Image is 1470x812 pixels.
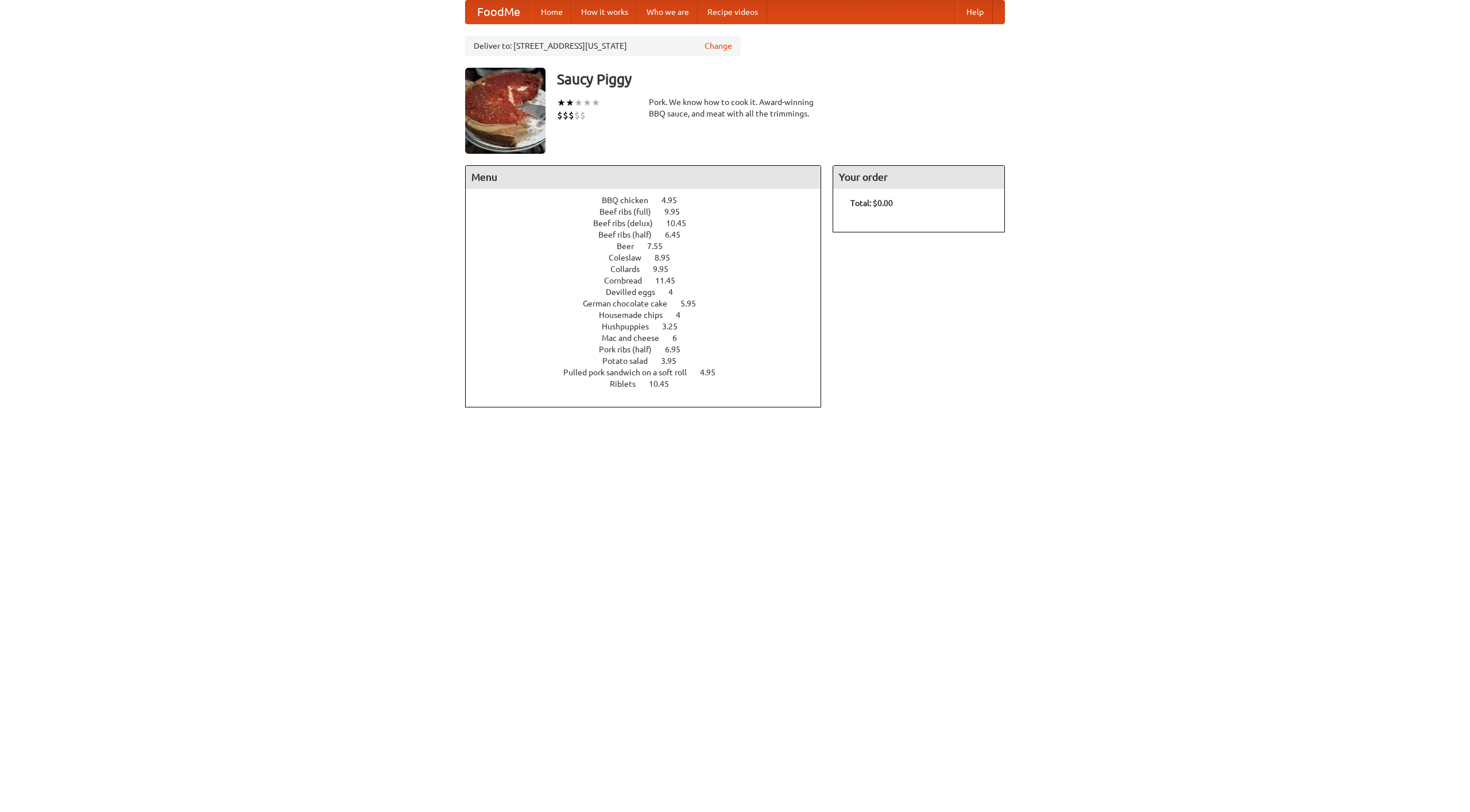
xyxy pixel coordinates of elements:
img: angular.jpg [465,68,546,154]
span: Beef ribs (full) [599,207,663,216]
a: Recipe videos [698,1,767,24]
span: Mac and cheese [602,333,671,343]
a: Beer 7.55 [617,242,684,251]
span: Pork ribs (half) [599,345,663,354]
span: 6.95 [665,345,692,354]
a: Pork ribs (half) 6.95 [599,345,702,354]
li: $ [563,109,568,122]
span: 4.95 [661,196,688,205]
li: $ [557,109,563,122]
span: Collards [610,265,651,274]
a: Home [532,1,572,24]
span: Hushpuppies [602,322,660,331]
span: 8.95 [655,253,682,262]
h4: Your order [833,166,1004,189]
span: 3.95 [661,356,688,366]
li: ★ [566,96,574,109]
h4: Menu [466,166,821,189]
span: Potato salad [602,356,659,366]
a: How it works [572,1,637,24]
span: 9.95 [664,207,691,216]
a: Beef ribs (half) 6.45 [598,230,702,239]
a: BBQ chicken 4.95 [602,196,698,205]
li: $ [580,109,586,122]
a: Help [957,1,993,24]
span: 4.95 [700,368,727,377]
span: 10.45 [666,219,698,228]
div: Deliver to: [STREET_ADDRESS][US_STATE] [465,36,741,56]
a: Cornbread 11.45 [604,276,697,285]
span: 7.55 [647,242,674,251]
a: Coleslaw 8.95 [609,253,691,262]
li: ★ [583,96,591,109]
span: 3.25 [662,322,689,331]
li: $ [568,109,574,122]
span: Beer [617,242,645,251]
li: ★ [574,96,583,109]
span: Housemade chips [599,310,674,320]
a: Who we are [637,1,698,24]
li: ★ [591,96,600,109]
span: Beef ribs (delux) [593,219,664,228]
div: Pork. We know how to cook it. Award-winning BBQ sauce, and meat with all the trimmings. [649,96,821,119]
span: Coleslaw [609,253,653,262]
a: Potato salad 3.95 [602,356,698,366]
li: ★ [557,96,566,109]
a: Change [705,40,732,52]
span: Pulled pork sandwich on a soft roll [563,368,698,377]
span: 4 [676,310,692,320]
span: Cornbread [604,276,653,285]
a: Housemade chips 4 [599,310,702,320]
a: Beef ribs (full) 9.95 [599,207,701,216]
span: Devilled eggs [606,287,667,297]
a: FoodMe [466,1,532,24]
span: 10.45 [649,379,680,388]
a: Collards 9.95 [610,265,690,274]
a: German chocolate cake 5.95 [583,299,717,308]
span: 9.95 [653,265,680,274]
span: Riblets [610,379,647,388]
span: BBQ chicken [602,196,660,205]
span: 5.95 [680,299,707,308]
span: 6 [672,333,688,343]
span: 6.45 [665,230,692,239]
span: Beef ribs (half) [598,230,663,239]
a: Devilled eggs 4 [606,287,694,297]
h3: Saucy Piggy [557,68,1005,91]
b: Total: $0.00 [850,199,893,208]
a: Riblets 10.45 [610,379,690,388]
span: 11.45 [655,276,687,285]
li: $ [574,109,580,122]
span: German chocolate cake [583,299,679,308]
a: Mac and cheese 6 [602,333,698,343]
a: Hushpuppies 3.25 [602,322,699,331]
a: Pulled pork sandwich on a soft roll 4.95 [563,368,737,377]
span: 4 [668,287,684,297]
a: Beef ribs (delux) 10.45 [593,219,707,228]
